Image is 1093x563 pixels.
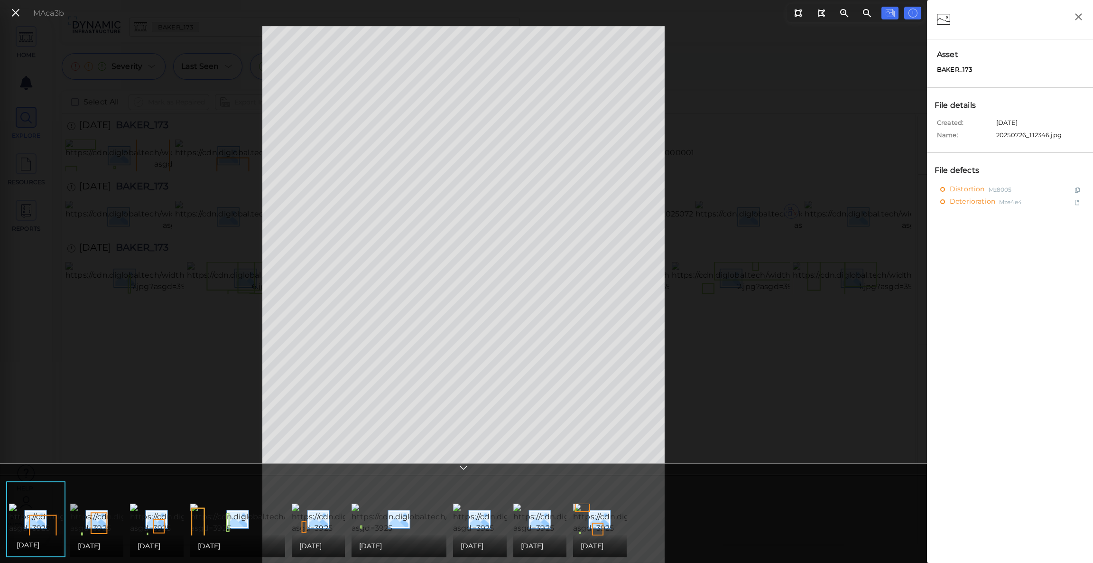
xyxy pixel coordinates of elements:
span: Name: [937,131,994,143]
iframe: Chat [1053,520,1086,556]
div: DeteriorationMze4e4 [932,196,1088,208]
span: [DATE] [17,539,39,551]
img: https://cdn.diglobal.tech/width210/3925/20250726_112618.jpg?asgd=3925 [352,504,588,534]
span: [DATE] [138,540,160,552]
span: [DATE] [299,540,322,552]
img: https://cdn.diglobal.tech/width210/3925/1000001893.jpg?asgd=3925 [190,504,409,534]
img: https://cdn.diglobal.tech/width210/3925/20250726_112736.jpg?asgd=3925 [573,504,810,534]
img: https://cdn.diglobal.tech/width210/3925/20250726_113515.jpg?asgd=3925 [513,504,749,534]
span: Created: [937,118,994,131]
img: https://cdn.diglobal.tech/width210/3925/1000001895.jpg?asgd=3925 [9,504,228,534]
img: https://cdn.diglobal.tech/width210/3925/1000001894.jpg?asgd=3925 [130,504,350,534]
img: https://cdn.diglobal.tech/width210/3925/20250726_112011.jpg?asgd=3925 [292,504,527,534]
span: 20250726_112346.jpg [996,131,1062,143]
span: [DATE] [461,540,483,552]
span: [DATE] [996,118,1018,131]
span: [DATE] [198,540,221,552]
div: File defects [932,162,991,178]
span: [DATE] [521,540,544,552]
span: Mze4e4 [999,196,1022,207]
span: Mz8005 [989,183,1012,195]
span: Asset [937,49,1084,60]
span: Deterioration [950,196,995,207]
div: File details [932,97,988,113]
span: Distortion [950,183,985,195]
span: [DATE] [359,540,382,552]
span: BAKER_173 [937,65,972,75]
span: [DATE] [78,540,101,552]
img: https://cdn.diglobal.tech/width210/3925/20250726_113501.jpg?asgd=3925 [453,504,689,534]
div: MAca3b [33,8,64,19]
div: DistortionMz8005 [932,183,1088,196]
span: [DATE] [581,540,603,552]
img: https://cdn.diglobal.tech/width210/3925/1000001896.jpg?asgd=3925 [70,504,289,534]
